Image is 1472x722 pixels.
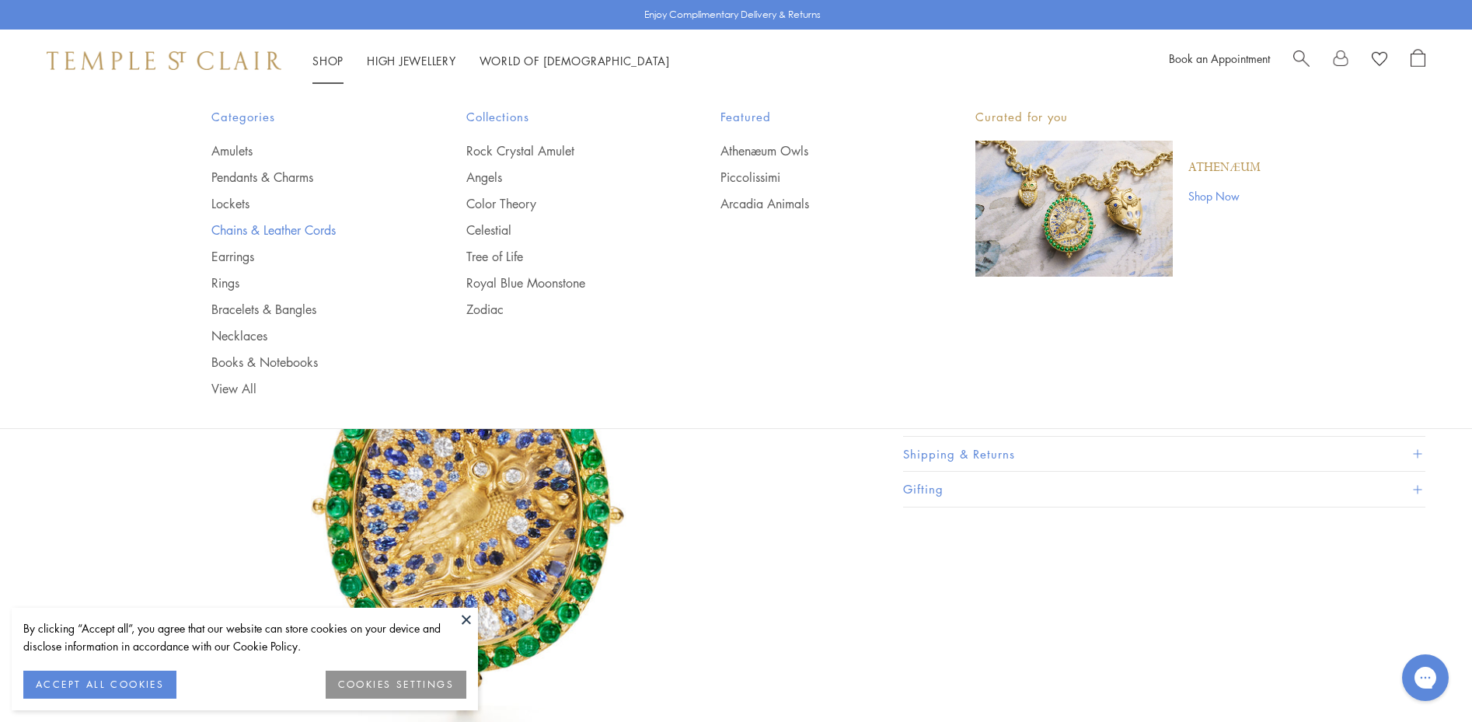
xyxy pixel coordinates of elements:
[466,169,659,186] a: Angels
[1188,187,1261,204] a: Shop Now
[211,142,404,159] a: Amulets
[211,327,404,344] a: Necklaces
[975,107,1261,127] p: Curated for you
[211,195,404,212] a: Lockets
[211,221,404,239] a: Chains & Leather Cords
[466,107,659,127] span: Collections
[720,107,913,127] span: Featured
[211,248,404,265] a: Earrings
[466,274,659,291] a: Royal Blue Moonstone
[644,7,821,23] p: Enjoy Complimentary Delivery & Returns
[466,248,659,265] a: Tree of Life
[326,671,466,699] button: COOKIES SETTINGS
[1372,49,1387,72] a: View Wishlist
[211,274,404,291] a: Rings
[903,472,1425,507] button: Gifting
[367,53,456,68] a: High JewelleryHigh Jewellery
[466,301,659,318] a: Zodiac
[466,142,659,159] a: Rock Crystal Amulet
[466,195,659,212] a: Color Theory
[211,107,404,127] span: Categories
[312,51,670,71] nav: Main navigation
[23,619,466,655] div: By clicking “Accept all”, you agree that our website can store cookies on your device and disclos...
[1188,159,1261,176] a: Athenæum
[211,354,404,371] a: Books & Notebooks
[1411,49,1425,72] a: Open Shopping Bag
[903,437,1425,472] button: Shipping & Returns
[312,53,344,68] a: ShopShop
[211,169,404,186] a: Pendants & Charms
[211,301,404,318] a: Bracelets & Bangles
[720,142,913,159] a: Athenæum Owls
[23,671,176,699] button: ACCEPT ALL COOKIES
[211,380,404,397] a: View All
[1169,51,1270,66] a: Book an Appointment
[1394,649,1456,706] iframe: Gorgias live chat messenger
[480,53,670,68] a: World of [DEMOGRAPHIC_DATA]World of [DEMOGRAPHIC_DATA]
[720,169,913,186] a: Piccolissimi
[720,195,913,212] a: Arcadia Animals
[47,51,281,70] img: Temple St. Clair
[1293,49,1310,72] a: Search
[466,221,659,239] a: Celestial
